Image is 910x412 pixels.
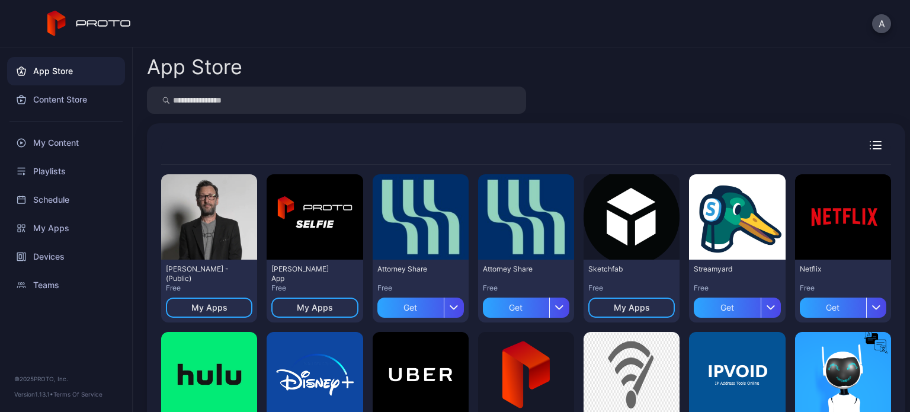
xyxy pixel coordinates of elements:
[694,298,760,318] div: Get
[800,298,866,318] div: Get
[14,374,118,384] div: © 2025 PROTO, Inc.
[53,391,102,398] a: Terms Of Service
[271,264,337,283] div: David Selfie App
[7,242,125,271] a: Devices
[7,157,125,186] a: Playlists
[694,264,759,274] div: Streamyard
[14,391,53,398] span: Version 1.13.1 •
[7,186,125,214] a: Schedule
[377,298,444,318] div: Get
[588,283,675,293] div: Free
[147,57,242,77] div: App Store
[483,293,569,318] button: Get
[800,293,886,318] button: Get
[483,283,569,293] div: Free
[800,264,865,274] div: Netflix
[614,303,650,312] div: My Apps
[166,264,231,283] div: David N Persona - (Public)
[872,14,891,33] button: A
[191,303,227,312] div: My Apps
[166,298,252,318] button: My Apps
[271,298,358,318] button: My Apps
[377,283,464,293] div: Free
[694,293,780,318] button: Get
[483,298,549,318] div: Get
[800,283,886,293] div: Free
[7,271,125,299] a: Teams
[483,264,548,274] div: Attorney Share
[7,85,125,114] a: Content Store
[7,129,125,157] a: My Content
[588,264,653,274] div: Sketchfab
[377,293,464,318] button: Get
[7,57,125,85] a: App Store
[377,264,443,274] div: Attorney Share
[7,214,125,242] a: My Apps
[297,303,333,312] div: My Apps
[694,283,780,293] div: Free
[588,298,675,318] button: My Apps
[166,283,252,293] div: Free
[271,283,358,293] div: Free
